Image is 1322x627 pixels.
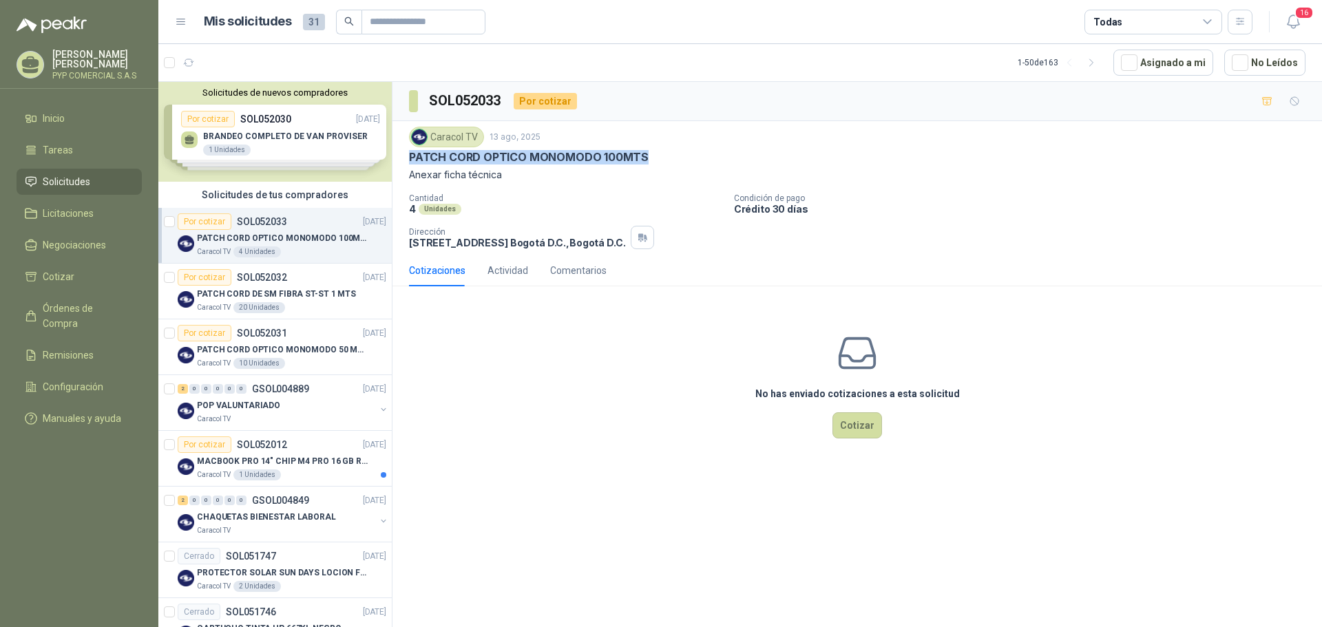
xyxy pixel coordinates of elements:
[197,399,280,412] p: POP VALUNTARIADO
[158,182,392,208] div: Solicitudes de tus compradores
[224,384,235,394] div: 0
[178,403,194,419] img: Company Logo
[178,492,389,536] a: 2 0 0 0 0 0 GSOL004849[DATE] Company LogoCHAQUETAS BIENESTAR LABORALCaracol TV
[158,319,392,375] a: Por cotizarSOL052031[DATE] Company LogoPATCH CORD OPTICO MONOMODO 50 MTSCaracol TV10 Unidades
[550,263,607,278] div: Comentarios
[409,263,465,278] div: Cotizaciones
[1113,50,1213,76] button: Asignado a mi
[204,12,292,32] h1: Mis solicitudes
[197,246,231,257] p: Caracol TV
[1018,52,1102,74] div: 1 - 50 de 163
[189,496,200,505] div: 0
[43,142,73,158] span: Tareas
[252,496,309,505] p: GSOL004849
[514,93,577,109] div: Por cotizar
[197,232,368,245] p: PATCH CORD OPTICO MONOMODO 100MTS
[43,237,106,253] span: Negociaciones
[197,288,356,301] p: PATCH CORD DE SM FIBRA ST-ST 1 MTS
[158,82,392,182] div: Solicitudes de nuevos compradoresPor cotizarSOL052030[DATE] BRANDEO COMPLETO DE VAN PROVISER1 Uni...
[233,581,281,592] div: 2 Unidades
[178,269,231,286] div: Por cotizar
[17,169,142,195] a: Solicitudes
[178,604,220,620] div: Cerrado
[17,200,142,226] a: Licitaciones
[755,386,960,401] h3: No has enviado cotizaciones a esta solicitud
[178,213,231,230] div: Por cotizar
[363,327,386,340] p: [DATE]
[363,215,386,229] p: [DATE]
[409,203,416,215] p: 4
[17,374,142,400] a: Configuración
[197,566,368,580] p: PROTECTOR SOLAR SUN DAYS LOCION FPS 50 CAJA X 24 UN
[43,269,74,284] span: Cotizar
[43,206,94,221] span: Licitaciones
[363,383,386,396] p: [DATE]
[252,384,309,394] p: GSOL004889
[409,193,723,203] p: Cantidad
[178,381,389,425] a: 2 0 0 0 0 0 GSOL004889[DATE] Company LogoPOP VALUNTARIADOCaracol TV
[490,131,541,144] p: 13 ago, 2025
[189,384,200,394] div: 0
[43,379,103,394] span: Configuración
[409,227,625,237] p: Dirección
[178,514,194,531] img: Company Logo
[178,570,194,586] img: Company Logo
[52,72,142,80] p: PYP COMERCIAL S.A.S
[363,438,386,451] p: [DATE]
[409,127,484,147] div: Caracol TV
[226,551,276,561] p: SOL051747
[158,431,392,487] a: Por cotizarSOL052012[DATE] Company LogoMACBOOK PRO 14" CHIP M4 PRO 16 GB RAM 1TBCaracol TV1 Unidades
[164,87,386,98] button: Solicitudes de nuevos compradores
[17,264,142,290] a: Cotizar
[1281,10,1305,34] button: 16
[178,496,188,505] div: 2
[178,548,220,564] div: Cerrado
[237,273,287,282] p: SOL052032
[1093,14,1122,30] div: Todas
[213,496,223,505] div: 0
[237,328,287,338] p: SOL052031
[178,291,194,308] img: Company Logo
[237,217,287,226] p: SOL052033
[52,50,142,69] p: [PERSON_NAME] [PERSON_NAME]
[233,302,285,313] div: 20 Unidades
[233,358,285,369] div: 10 Unidades
[344,17,354,26] span: search
[237,440,287,449] p: SOL052012
[409,150,649,164] p: PATCH CORD OPTICO MONOMODO 100MTS
[197,511,336,524] p: CHAQUETAS BIENESTAR LABORAL
[224,496,235,505] div: 0
[201,496,211,505] div: 0
[17,232,142,258] a: Negociaciones
[409,237,625,248] p: [STREET_ADDRESS] Bogotá D.C. , Bogotá D.C.
[409,167,1305,182] p: Anexar ficha técnica
[17,342,142,368] a: Remisiones
[226,607,276,617] p: SOL051746
[419,204,461,215] div: Unidades
[43,348,94,363] span: Remisiones
[43,111,65,126] span: Inicio
[429,90,503,111] h3: SOL052033
[17,405,142,432] a: Manuales y ayuda
[158,208,392,264] a: Por cotizarSOL052033[DATE] Company LogoPATCH CORD OPTICO MONOMODO 100MTSCaracol TV4 Unidades
[734,203,1316,215] p: Crédito 30 días
[197,455,368,468] p: MACBOOK PRO 14" CHIP M4 PRO 16 GB RAM 1TB
[43,174,90,189] span: Solicitudes
[178,347,194,363] img: Company Logo
[233,469,281,480] div: 1 Unidades
[233,246,281,257] div: 4 Unidades
[236,496,246,505] div: 0
[197,302,231,313] p: Caracol TV
[832,412,882,438] button: Cotizar
[17,295,142,337] a: Órdenes de Compra
[303,14,325,30] span: 31
[178,458,194,475] img: Company Logo
[17,105,142,131] a: Inicio
[412,129,427,145] img: Company Logo
[178,325,231,341] div: Por cotizar
[17,137,142,163] a: Tareas
[197,358,231,369] p: Caracol TV
[734,193,1316,203] p: Condición de pago
[1294,6,1314,19] span: 16
[213,384,223,394] div: 0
